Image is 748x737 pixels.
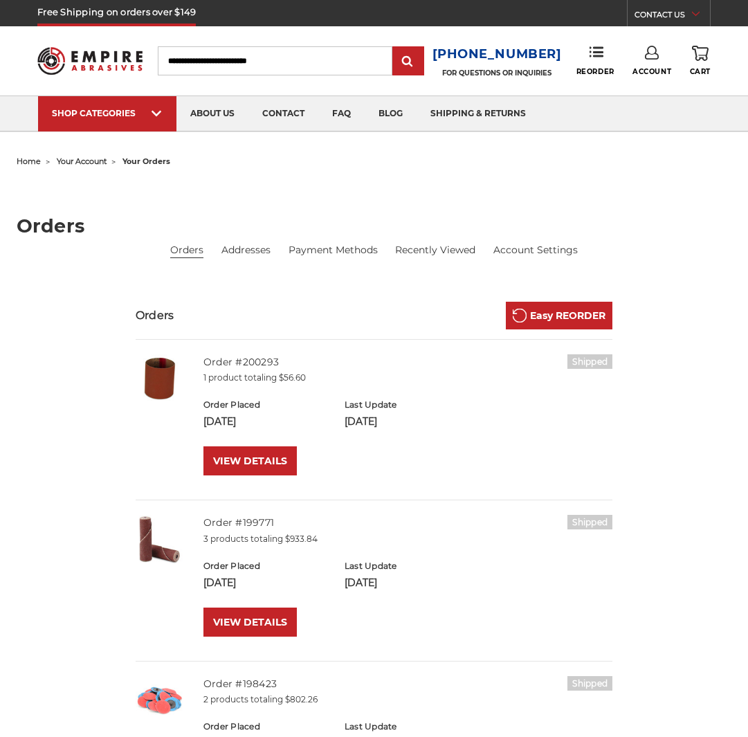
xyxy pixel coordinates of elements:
[576,67,614,76] span: Reorder
[37,40,143,81] img: Empire Abrasives
[203,608,297,637] a: VIEW DETAILS
[176,96,248,131] a: about us
[203,415,236,428] span: [DATE]
[635,7,710,26] a: CONTACT US
[248,96,318,131] a: contact
[203,677,277,690] a: Order #198423
[576,46,614,75] a: Reorder
[203,560,330,572] h6: Order Placed
[345,560,471,572] h6: Last Update
[417,96,540,131] a: shipping & returns
[365,96,417,131] a: blog
[289,243,378,257] a: Payment Methods
[122,156,170,166] span: your orders
[432,69,562,78] p: FOR QUESTIONS OR INQUIRIES
[136,515,184,563] img: Cartridge Roll 1/2" x 1" x 1/8" Straight
[203,693,612,706] p: 2 products totaling $802.26
[690,67,711,76] span: Cart
[567,515,612,529] h6: Shipped
[57,156,107,166] a: your account
[203,720,330,733] h6: Order Placed
[567,354,612,369] h6: Shipped
[203,399,330,411] h6: Order Placed
[318,96,365,131] a: faq
[345,576,377,589] span: [DATE]
[203,576,236,589] span: [DATE]
[345,720,471,733] h6: Last Update
[17,217,732,235] h1: Orders
[493,243,578,257] a: Account Settings
[136,354,184,403] img: 3.5x4 inch ceramic sanding band for expanding rubber drum
[690,46,711,76] a: Cart
[632,67,671,76] span: Account
[221,243,271,257] a: Addresses
[506,302,612,329] a: Easy REORDER
[136,676,184,725] img: 2 inch quick change sanding disc Ceramic
[203,533,612,545] p: 3 products totaling $933.84
[345,399,471,411] h6: Last Update
[52,108,163,118] div: SHOP CATEGORIES
[567,676,612,691] h6: Shipped
[170,243,203,258] li: Orders
[203,356,279,368] a: Order #200293
[345,415,377,428] span: [DATE]
[432,44,562,64] a: [PHONE_NUMBER]
[395,243,475,257] a: Recently Viewed
[203,446,297,475] a: VIEW DETAILS
[203,372,612,384] p: 1 product totaling $56.60
[17,156,41,166] a: home
[136,307,174,324] h3: Orders
[203,516,274,529] a: Order #199771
